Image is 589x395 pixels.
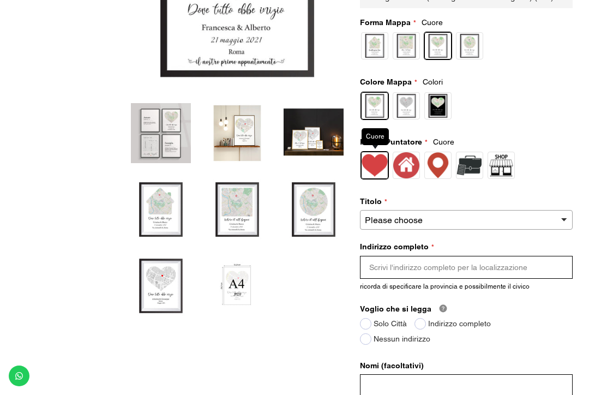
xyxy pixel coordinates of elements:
[360,136,428,148] span: Forma Puntatore
[433,136,454,148] span: Cuore
[360,303,431,315] span: Voglio che si legga
[131,179,191,240] img: Mappa Personalizzata Dove Tutto Ebbe Inizio
[284,103,344,163] img: Mappa Personalizzata Dove Tutto Ebbe Inizio
[131,256,191,316] img: Mappa Personalizzata Dove Tutto Ebbe Inizio
[428,319,491,328] span: Indirizzo completo
[423,76,443,88] span: Colori
[360,282,573,292] div: ricorda di specificare la provincia e possibilmente il civico
[374,334,430,343] span: Nessun indirizzo
[207,103,267,163] img: Mappa Personalizzata Dove Tutto Ebbe Inizio
[207,179,267,240] img: Mappa Personalizzata Dove Tutto Ebbe Inizio
[9,366,29,386] button: Contact us
[360,360,424,372] span: Nomi (facoltativi)
[374,319,407,328] span: Solo Città
[360,256,573,279] input: Scrivi l'indirizzo completo per la localizzazione
[131,103,191,163] img: Mappa Personalizzata Dove Tutto Ebbe Inizio
[360,76,417,88] span: Colore Mappa
[362,128,389,145] div: Cuore
[360,241,434,253] span: Indirizzo completo
[207,256,267,316] img: Mappa Personalizzata Dove Tutto Ebbe Inizio
[284,179,344,240] img: Mappa Personalizzata Dove Tutto Ebbe Inizio
[422,16,443,28] span: Cuore
[360,16,416,28] span: Forma Mappa
[360,195,387,207] span: Titolo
